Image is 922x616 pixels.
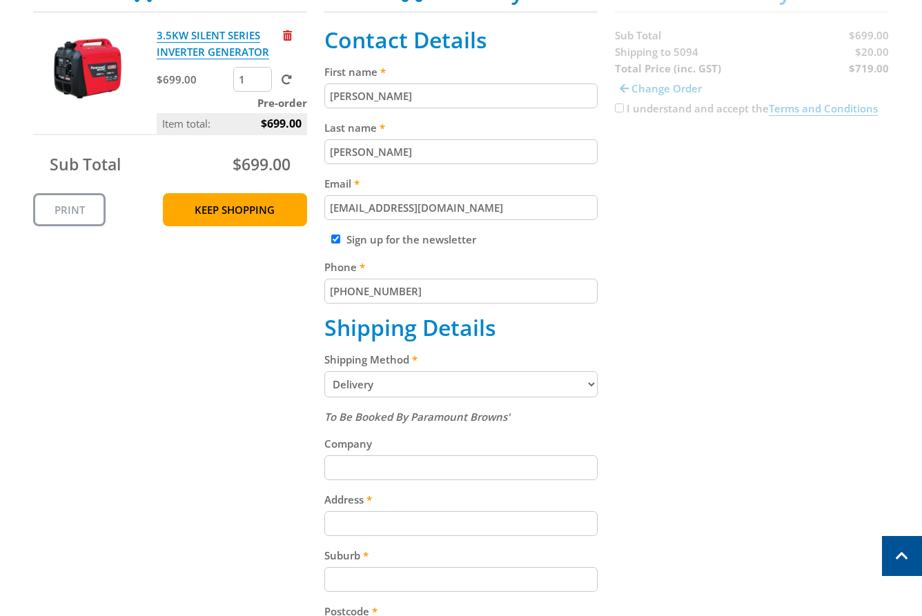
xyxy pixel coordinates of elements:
[324,371,598,397] select: Please select a shipping method.
[324,119,598,136] label: Last name
[324,435,598,452] label: Company
[157,95,307,111] p: Pre-order
[324,63,598,80] label: First name
[324,279,598,304] input: Please enter your telephone number.
[324,567,598,592] input: Please enter your suburb.
[283,28,292,42] a: Remove from cart
[324,511,598,536] input: Please enter your address.
[324,351,598,368] label: Shipping Method
[261,113,302,134] span: $699.00
[346,232,476,246] label: Sign up for the newsletter
[324,491,598,508] label: Address
[324,410,510,424] em: To Be Booked By Paramount Browns'
[163,193,307,226] a: Keep Shopping
[324,139,598,164] input: Please enter your last name.
[157,28,269,59] a: 3.5KW SILENT SERIES INVERTER GENERATOR
[46,27,129,110] img: 3.5KW SILENT SERIES INVERTER GENERATOR
[157,113,307,134] p: Item total:
[324,83,598,108] input: Please enter your first name.
[324,175,598,192] label: Email
[157,71,230,88] p: $699.00
[324,259,598,275] label: Phone
[324,315,598,341] h2: Shipping Details
[324,547,598,564] label: Suburb
[324,195,598,220] input: Please enter your email address.
[33,193,106,226] a: Print
[233,153,291,175] span: $699.00
[324,27,598,53] h2: Contact Details
[50,153,121,175] span: Sub Total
